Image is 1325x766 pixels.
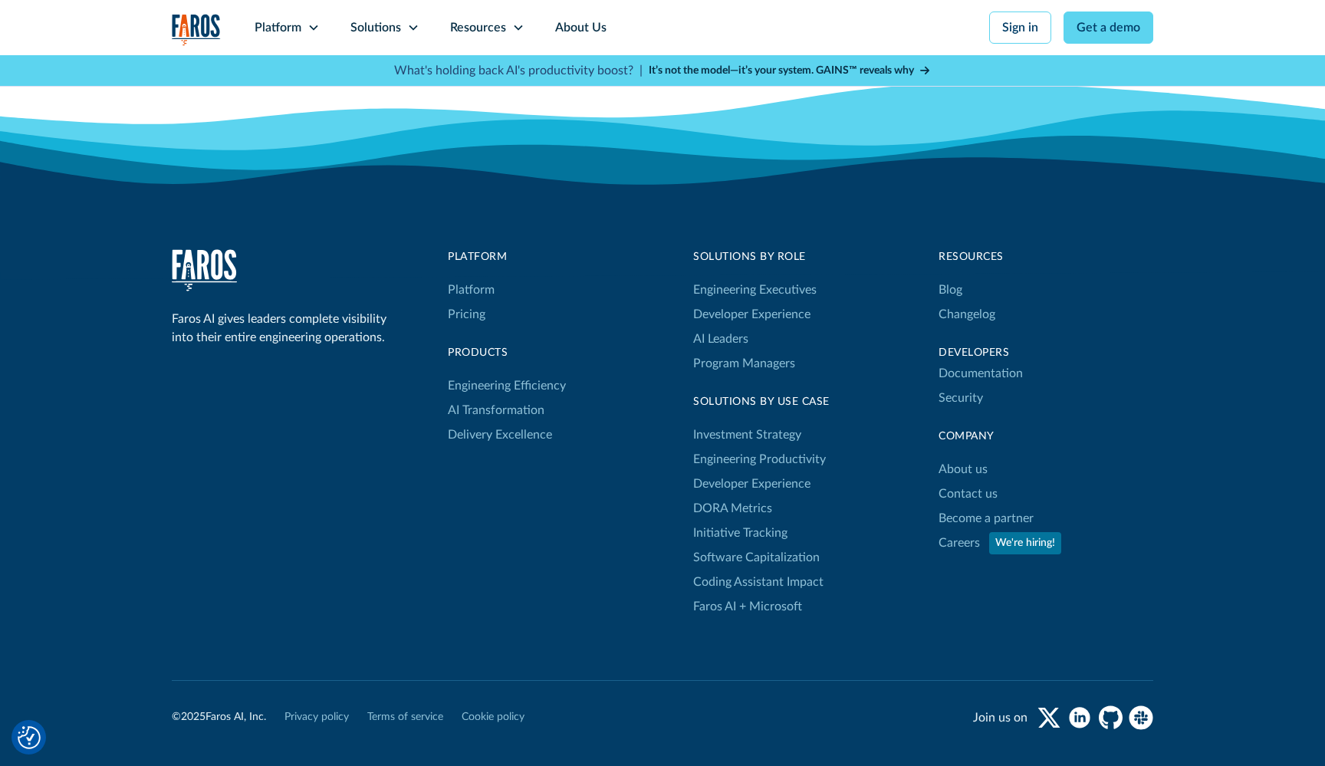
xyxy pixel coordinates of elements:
[18,726,41,749] img: Revisit consent button
[448,373,566,398] a: Engineering Efficiency
[693,394,830,410] div: Solutions By Use Case
[255,18,301,37] div: Platform
[693,545,820,570] a: Software Capitalization
[448,249,566,265] div: Platform
[693,496,772,521] a: DORA Metrics
[1129,705,1153,730] a: slack community
[367,709,443,725] a: Terms of service
[939,345,1153,361] div: Developers
[939,531,980,555] a: Careers
[939,506,1034,531] a: Become a partner
[1067,705,1092,730] a: linkedin
[1037,705,1061,730] a: twitter
[693,422,801,447] a: Investment Strategy
[693,327,748,351] a: AI Leaders
[448,398,544,422] a: AI Transformation
[181,712,205,722] span: 2025
[172,14,221,45] a: home
[350,18,401,37] div: Solutions
[939,386,983,410] a: Security
[973,708,1027,727] div: Join us on
[939,361,1023,386] a: Documentation
[450,18,506,37] div: Resources
[939,457,988,482] a: About us
[172,249,237,291] a: home
[939,249,1153,265] div: Resources
[172,14,221,45] img: Logo of the analytics and reporting company Faros.
[989,12,1051,44] a: Sign in
[448,345,566,361] div: products
[649,65,914,76] strong: It’s not the model—it’s your system. GAINS™ reveals why
[394,61,643,80] p: What's holding back AI's productivity boost? |
[284,709,349,725] a: Privacy policy
[693,351,817,376] a: Program Managers
[1064,12,1153,44] a: Get a demo
[172,249,237,291] img: Faros Logo White
[693,302,810,327] a: Developer Experience
[693,521,787,545] a: Initiative Tracking
[693,447,826,472] a: Engineering Productivity
[462,709,524,725] a: Cookie policy
[448,422,552,447] a: Delivery Excellence
[693,278,817,302] a: Engineering Executives
[939,278,962,302] a: Blog
[995,535,1055,551] div: We're hiring!
[1098,705,1123,730] a: github
[693,472,810,496] a: Developer Experience
[18,726,41,749] button: Cookie Settings
[172,709,266,725] div: © Faros AI, Inc.
[693,594,802,619] a: Faros AI + Microsoft
[693,570,824,594] a: Coding Assistant Impact
[693,249,817,265] div: Solutions by Role
[649,63,931,79] a: It’s not the model—it’s your system. GAINS™ reveals why
[448,278,495,302] a: Platform
[172,310,394,347] div: Faros AI gives leaders complete visibility into their entire engineering operations.
[939,302,995,327] a: Changelog
[939,482,998,506] a: Contact us
[448,302,485,327] a: Pricing
[939,429,1153,445] div: Company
